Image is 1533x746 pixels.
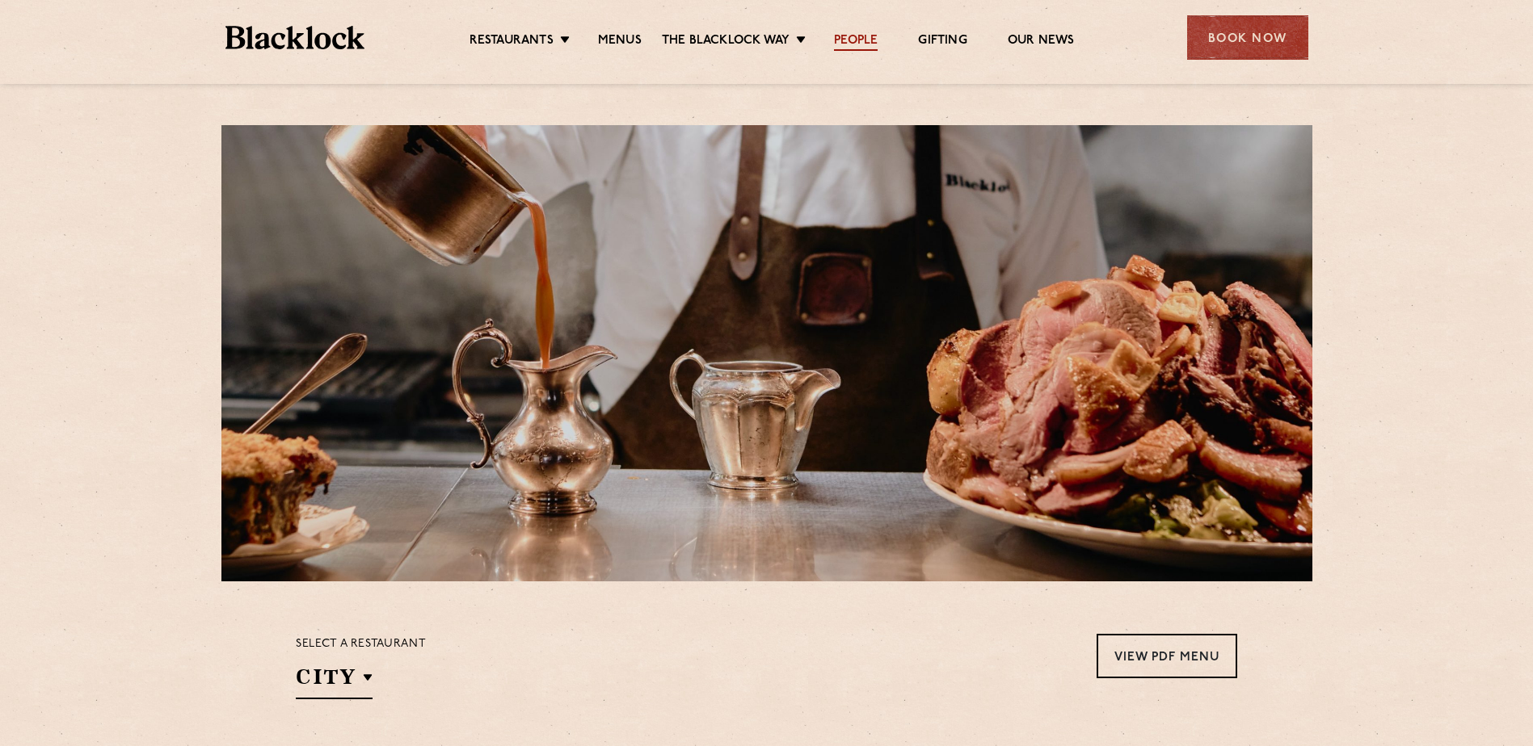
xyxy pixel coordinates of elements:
[470,33,554,51] a: Restaurants
[1097,634,1237,678] a: View PDF Menu
[296,634,426,655] p: Select a restaurant
[662,33,790,51] a: The Blacklock Way
[1187,15,1308,60] div: Book Now
[598,33,642,51] a: Menus
[1008,33,1075,51] a: Our News
[834,33,878,51] a: People
[225,26,365,49] img: BL_Textured_Logo-footer-cropped.svg
[296,663,373,699] h2: City
[918,33,967,51] a: Gifting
